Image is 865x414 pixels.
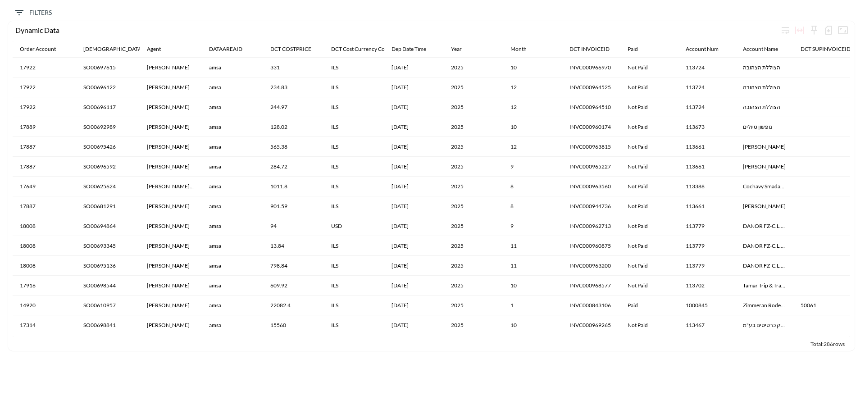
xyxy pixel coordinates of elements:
[743,44,790,55] span: Account Name
[202,196,263,216] th: amsa
[562,58,621,77] th: INVC000966970
[202,216,263,236] th: amsa
[569,44,621,55] span: DCT INVOICEID
[801,44,851,55] div: DCT SUPINVOICEID
[793,296,850,315] th: 50061
[628,44,638,55] div: Paid
[76,58,139,77] th: SO00697615
[562,236,621,256] th: INVC000960875
[620,177,678,196] th: Not Paid
[678,117,736,137] th: 113673
[324,335,384,355] th: ILS
[76,315,139,335] th: SO00698841
[620,236,678,256] th: Not Paid
[444,137,503,157] th: 2025
[562,196,621,216] th: INVC000944736
[76,157,139,177] th: SO00696592
[76,276,139,296] th: SO00698544
[324,256,384,276] th: ILS
[202,137,263,157] th: amsa
[562,177,621,196] th: INVC000963560
[807,23,821,37] div: Sticky left columns: 0
[736,236,793,256] th: DANOR FZ-C.L.L 360
[140,177,202,196] th: Moshe Dahan
[324,177,384,196] th: ILS
[324,97,384,117] th: ILS
[263,97,324,117] th: 244.97
[686,44,719,55] div: Account Num
[384,137,444,157] th: 12/26/2025
[384,97,444,117] th: 12/25/2025
[209,44,254,55] span: DATAAREAID
[331,44,402,55] span: DCT Cost Currency Code
[562,77,621,97] th: INVC000964525
[202,236,263,256] th: amsa
[444,296,503,315] th: 2025
[384,236,444,256] th: 11/02/2025
[140,157,202,177] th: Shlomi Bergic
[444,196,503,216] th: 2025
[263,177,324,196] th: 1011.8
[620,335,678,355] th: Paid
[562,276,621,296] th: INVC000968577
[140,216,202,236] th: Shlomi Bergic
[324,117,384,137] th: ILS
[562,137,621,157] th: INVC000963815
[444,256,503,276] th: 2025
[503,97,562,117] th: 12
[736,276,793,296] th: Tamar Trip & Travel
[678,236,736,256] th: 113779
[263,315,324,335] th: 15560
[20,44,56,55] div: Order Account
[15,26,778,34] div: Dynamic Data
[736,117,793,137] th: נופשון טיולים
[140,117,202,137] th: Hen Pinto
[620,97,678,117] th: Not Paid
[562,117,621,137] th: INVC000960174
[736,77,793,97] th: הצוללת הצהובה
[503,196,562,216] th: 8
[678,196,736,216] th: 113661
[620,276,678,296] th: Not Paid
[140,58,202,77] th: Shlomi Bergic
[678,157,736,177] th: 113661
[140,315,202,335] th: Ori Shavit
[620,256,678,276] th: Not Paid
[13,58,76,77] th: 17922
[13,335,76,355] th: 17654
[562,97,621,117] th: INVC000964510
[444,77,503,97] th: 2025
[444,236,503,256] th: 2025
[678,296,736,315] th: 1000845
[503,276,562,296] th: 10
[202,177,263,196] th: amsa
[736,315,793,335] th: טיקטימס שירותי מכירה ושיווק כרטיסים בע"מ
[76,117,139,137] th: SO00692989
[76,196,139,216] th: SO00681291
[503,216,562,236] th: 9
[324,58,384,77] th: ILS
[324,236,384,256] th: ILS
[140,335,202,355] th: Moshe Dahan
[620,157,678,177] th: Not Paid
[451,44,462,55] div: Year
[562,315,621,335] th: INVC000969265
[263,117,324,137] th: 128.02
[140,137,202,157] th: Shlomi Bergic
[76,177,139,196] th: SO00625624
[263,157,324,177] th: 284.72
[384,216,444,236] th: 09/16/2025
[202,276,263,296] th: amsa
[392,44,438,55] span: Dep Date Time
[202,296,263,315] th: amsa
[801,44,862,55] span: DCT SUPINVOICEID
[736,157,793,177] th: Amer Mahdi
[384,276,444,296] th: 10/20/2025
[324,157,384,177] th: ILS
[503,157,562,177] th: 9
[140,196,202,216] th: Shlomi Bergic
[147,44,173,55] span: Agent
[140,276,202,296] th: Ori Shavit
[678,58,736,77] th: 113724
[140,236,202,256] th: Shlomi Bergic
